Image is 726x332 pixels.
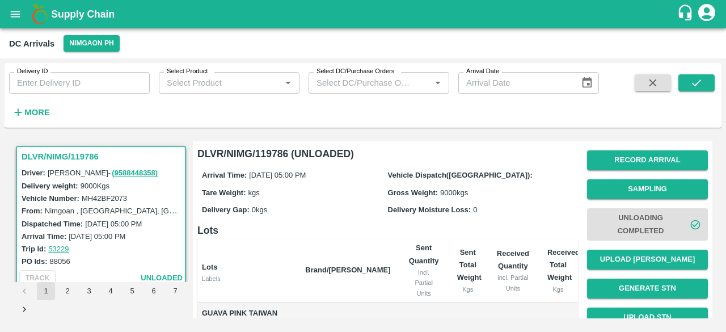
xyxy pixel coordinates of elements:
[22,182,78,190] label: Delivery weight:
[141,272,183,285] span: unloaded
[9,72,150,94] input: Enter Delivery ID
[64,35,119,52] button: Select DC
[312,75,412,90] input: Select DC/Purchase Orders
[81,182,109,190] label: 9000 Kgs
[409,267,439,299] div: incl. Partial Units
[102,282,120,300] button: Go to page 4
[497,272,529,293] div: incl. Partial Units
[51,6,677,22] a: Supply Chain
[587,179,708,199] button: Sampling
[24,108,50,117] strong: More
[145,282,163,300] button: Go to page 6
[197,222,578,238] h6: Lots
[677,4,697,24] div: customer-support
[9,103,53,122] button: More
[50,257,70,266] label: 88056
[22,149,184,164] h3: DLVR/NIMG/119786
[48,245,69,253] a: 53229
[388,188,438,197] label: Gross Weight:
[457,248,482,282] b: Sent Total Weight
[37,282,55,300] button: page 1
[576,72,598,94] button: Choose date
[440,188,468,197] span: 9000 kgs
[14,282,188,318] nav: pagination navigation
[166,282,184,300] button: Go to page 7
[22,169,45,177] label: Driver:
[82,194,127,203] label: MH42BF2073
[202,274,296,284] div: Labels
[80,282,98,300] button: Go to page 3
[409,243,439,264] b: Sent Quantity
[587,250,708,270] button: Upload [PERSON_NAME]
[202,188,246,197] label: Tare Weight:
[48,169,159,177] span: [PERSON_NAME] -
[473,205,477,214] span: 0
[22,232,66,241] label: Arrival Time:
[305,266,390,274] b: Brand/[PERSON_NAME]
[51,9,115,20] b: Supply Chain
[22,245,46,253] label: Trip Id:
[697,2,717,26] div: account of current user
[22,257,48,266] label: PO Ids:
[197,146,578,162] h6: DLVR/NIMG/119786 (UNLOADED)
[252,205,267,214] span: 0 kgs
[167,67,208,76] label: Select Product
[69,232,125,241] label: [DATE] 05:00 PM
[587,279,708,299] button: Generate STN
[22,207,43,215] label: From:
[249,171,306,179] span: [DATE] 05:00 PM
[15,300,33,318] button: Go to next page
[22,194,79,203] label: Vehicle Number:
[202,263,217,271] b: Lots
[281,75,296,90] button: Open
[85,220,142,228] label: [DATE] 05:00 PM
[58,282,77,300] button: Go to page 2
[587,308,708,327] button: Upload STN
[45,206,402,215] label: Nimgoan , [GEOGRAPHIC_DATA], [GEOGRAPHIC_DATA] , [GEOGRAPHIC_DATA], [GEOGRAPHIC_DATA]
[466,67,499,76] label: Arrival Date
[457,284,479,295] div: Kgs
[547,248,580,282] b: Received Total Weight
[430,75,445,90] button: Open
[202,205,250,214] label: Delivery Gap:
[547,284,569,295] div: Kgs
[316,67,394,76] label: Select DC/Purchase Orders
[388,205,471,214] label: Delivery Moisture Loss:
[17,67,48,76] label: Delivery ID
[587,150,708,170] button: Record Arrival
[123,282,141,300] button: Go to page 5
[458,72,572,94] input: Arrival Date
[2,1,28,27] button: open drawer
[9,36,54,51] div: DC Arrivals
[28,3,51,26] img: logo
[112,169,158,177] a: (9588448358)
[388,171,533,179] label: Vehicle Dispatch([GEOGRAPHIC_DATA]):
[497,249,529,270] b: Received Quantity
[22,220,83,228] label: Dispatched Time:
[202,171,247,179] label: Arrival Time:
[248,188,260,197] span: kgs
[162,75,277,90] input: Select Product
